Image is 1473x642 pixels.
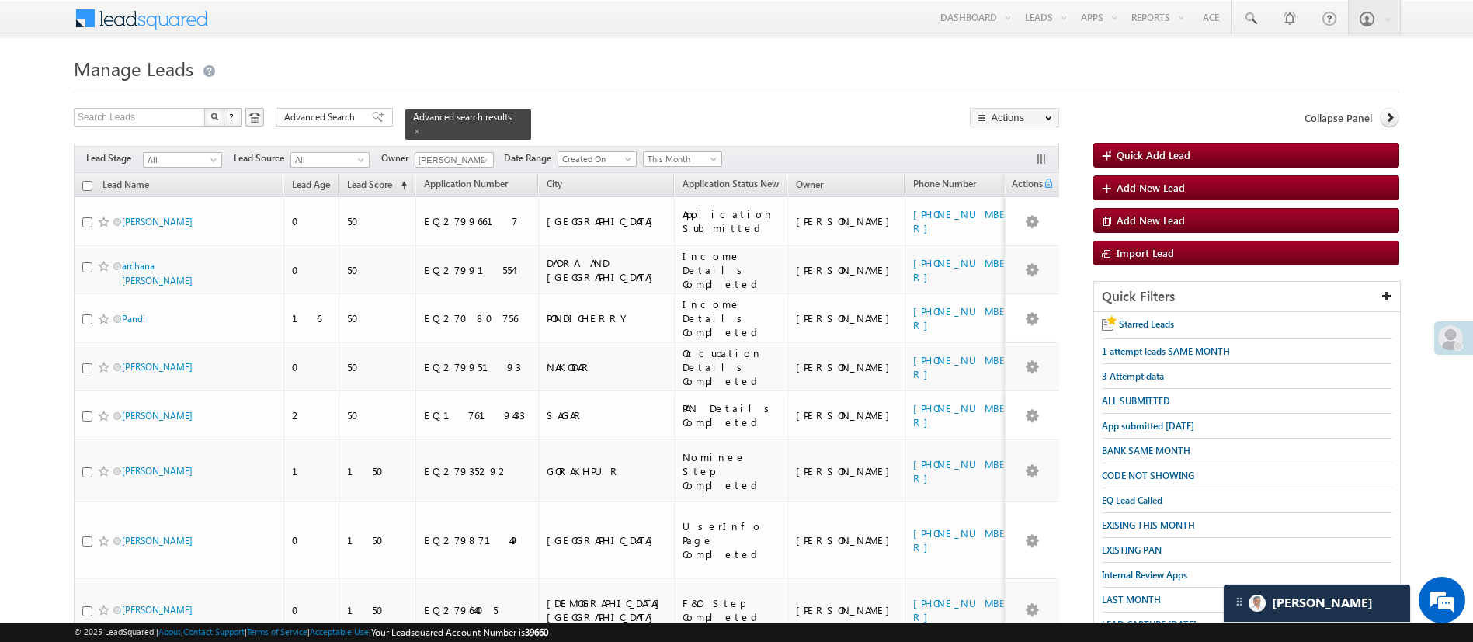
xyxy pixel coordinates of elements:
a: Acceptable Use [310,626,369,637]
div: GORAKHPUR [547,464,667,478]
span: This Month [644,152,717,166]
div: Income Details Completed [683,249,780,291]
div: 0 [292,533,332,547]
span: LEAD CAPTURE [DATE] [1102,619,1197,630]
input: Check all records [82,181,92,191]
a: Terms of Service [247,626,307,637]
div: 0 [292,263,332,277]
div: 0 [292,214,332,228]
div: 150 [347,603,408,617]
a: [PHONE_NUMBER] [913,304,1008,331]
a: City [539,175,570,196]
div: [PERSON_NAME] [796,533,898,547]
a: [PERSON_NAME] [122,410,193,422]
span: Advanced Search [284,110,360,124]
span: EXISTING PAN [1102,544,1162,556]
span: Internal Review Apps [1102,569,1187,581]
img: Search [210,113,218,120]
span: Lead Stage [86,151,143,165]
span: CODE NOT SHOWING [1102,470,1194,481]
div: EQ27996617 [424,214,532,228]
div: EQ27080756 [424,311,532,325]
div: [PERSON_NAME] [796,214,898,228]
span: Add New Lead [1117,181,1185,194]
div: 1 [292,464,332,478]
a: All [290,152,370,168]
div: 50 [347,360,408,374]
span: Lead Score [347,179,392,190]
span: Import Lead [1117,246,1174,259]
div: 2 [292,408,332,422]
span: Manage Leads [74,56,193,81]
span: BANK SAME MONTH [1102,445,1190,456]
div: PONDICHERRY [547,311,667,325]
a: [PERSON_NAME] [122,465,193,477]
span: 3 Attempt data [1102,370,1164,382]
span: Add New Lead [1117,213,1185,227]
a: Phone Number [905,175,984,196]
a: This Month [643,151,722,167]
a: Lead Name [95,176,157,196]
span: Lead Age [292,179,330,190]
a: [PHONE_NUMBER] [913,207,1008,234]
a: [PHONE_NUMBER] [913,526,1008,554]
div: Quick Filters [1094,282,1400,312]
div: EQ27987149 [424,533,532,547]
span: EQ Lead Called [1102,495,1162,506]
div: 150 [347,533,408,547]
span: Lead Source [234,151,290,165]
a: [PERSON_NAME] [122,604,193,616]
span: Quick Add Lead [1117,148,1190,161]
span: © 2025 LeadSquared | | | | | [74,625,548,640]
div: 0 [292,603,332,617]
div: PAN Details Completed [683,401,780,429]
span: LAST MONTH [1102,594,1161,606]
div: 50 [347,263,408,277]
span: Actions [1006,175,1043,196]
div: 50 [347,214,408,228]
a: Pandi [122,313,145,324]
span: Carter [1272,595,1373,610]
button: Actions [970,108,1059,127]
span: App submitted [DATE] [1102,420,1194,432]
div: [PERSON_NAME] [796,464,898,478]
a: Lead Score (sorted ascending) [339,175,415,196]
div: EQ17619433 [424,408,532,422]
img: Carter [1249,595,1266,612]
div: EQ27964405 [424,603,532,617]
div: [GEOGRAPHIC_DATA] [547,533,667,547]
span: ? [229,110,236,123]
span: Owner [796,179,823,190]
div: [PERSON_NAME] [796,408,898,422]
span: City [547,178,562,189]
div: EQ27995193 [424,360,532,374]
div: 0 [292,360,332,374]
div: Occupation Details Completed [683,346,780,388]
span: Date Range [504,151,558,165]
a: [PERSON_NAME] [122,535,193,547]
span: Application Number [424,178,508,189]
div: [PERSON_NAME] [796,603,898,617]
div: EQ27935292 [424,464,532,478]
div: [GEOGRAPHIC_DATA] [547,214,667,228]
img: carter-drag [1233,595,1245,608]
a: archana [PERSON_NAME] [122,260,193,286]
div: 150 [347,464,408,478]
span: Application Status New [683,178,779,189]
span: Created On [558,152,632,166]
span: Advanced search results [413,111,512,123]
div: 50 [347,408,408,422]
a: [PHONE_NUMBER] [913,401,1008,429]
a: [PERSON_NAME] [122,216,193,227]
div: Nominee Step Completed [683,450,780,492]
a: Application Status New [675,175,787,196]
a: Show All Items [473,153,492,168]
div: F&O Step Completed [683,596,780,624]
span: Starred Leads [1119,318,1174,330]
div: 16 [292,311,332,325]
a: Application Number [416,175,516,196]
div: [PERSON_NAME] [796,311,898,325]
a: [PHONE_NUMBER] [913,457,1008,484]
div: 50 [347,311,408,325]
a: [PHONE_NUMBER] [913,256,1008,283]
